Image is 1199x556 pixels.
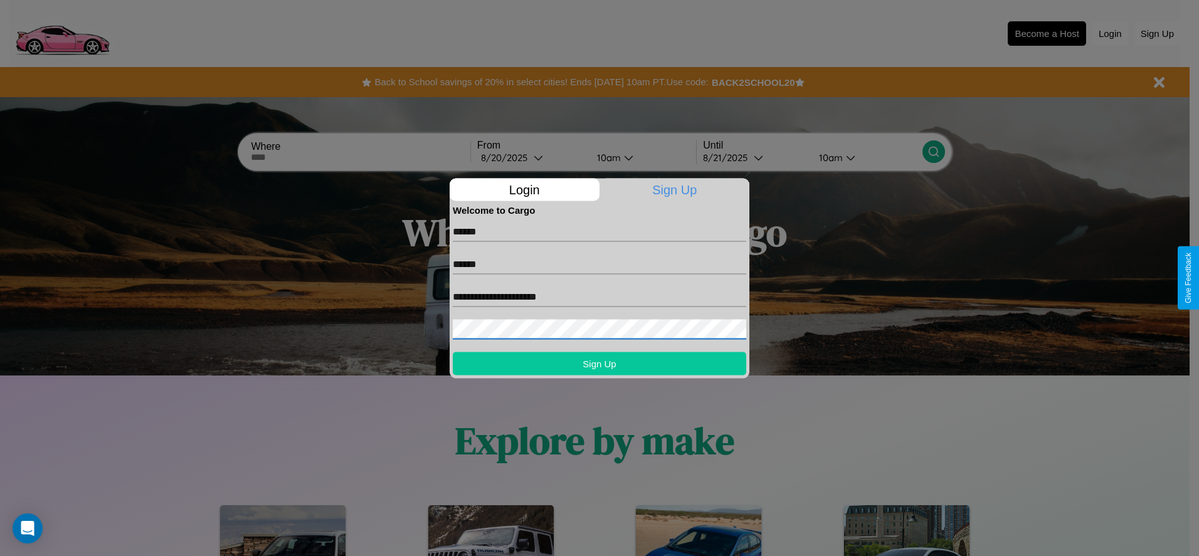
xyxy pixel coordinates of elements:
[600,178,750,201] p: Sign Up
[453,204,746,215] h4: Welcome to Cargo
[13,513,43,543] div: Open Intercom Messenger
[453,352,746,375] button: Sign Up
[450,178,599,201] p: Login
[1184,253,1193,303] div: Give Feedback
